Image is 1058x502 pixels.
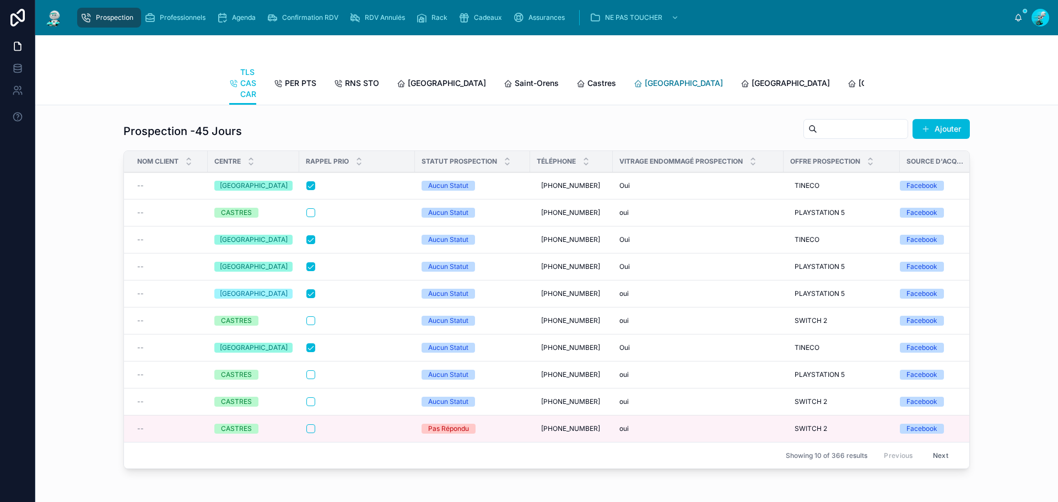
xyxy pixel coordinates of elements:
[428,235,468,245] div: Aucun Statut
[906,208,937,218] div: Facebook
[634,73,723,95] a: [GEOGRAPHIC_DATA]
[906,235,937,245] div: Facebook
[220,262,288,272] div: [GEOGRAPHIC_DATA]
[221,370,252,380] div: CASTRES
[541,262,600,271] span: [PHONE_NUMBER]
[900,343,973,353] a: Facebook
[576,73,616,95] a: Castres
[790,258,893,276] a: PLAYSTATION 5
[504,73,559,95] a: Saint-Orens
[795,397,827,406] span: SWITCH 2
[137,424,144,433] span: --
[285,78,316,89] span: PER PTS
[541,370,600,379] span: [PHONE_NUMBER]
[408,78,486,89] span: [GEOGRAPHIC_DATA]
[515,78,559,89] span: Saint-Orens
[619,262,630,271] span: Oui
[96,13,133,22] span: Prospection
[77,8,141,28] a: Prospection
[900,262,973,272] a: Facebook
[619,397,629,406] span: oui
[274,73,316,95] a: PER PTS
[790,231,893,249] a: TINECO
[306,157,349,166] span: Rappel Prio
[346,8,413,28] a: RDV Annulés
[137,289,144,298] span: --
[900,397,973,407] a: Facebook
[900,316,973,326] a: Facebook
[752,78,830,89] span: [GEOGRAPHIC_DATA]
[925,447,956,464] button: Next
[428,370,468,380] div: Aucun Statut
[790,177,893,195] a: TINECO
[214,289,293,299] a: [GEOGRAPHIC_DATA]
[528,13,565,22] span: Assurances
[790,366,893,384] a: PLAYSTATION 5
[431,13,447,22] span: Rack
[619,181,777,190] a: Oui
[137,181,201,190] a: --
[137,262,201,271] a: --
[541,343,600,352] span: [PHONE_NUMBER]
[795,262,845,271] span: PLAYSTATION 5
[137,181,144,190] span: --
[240,67,256,100] span: TLS CAS CAR
[541,289,600,298] span: [PHONE_NUMBER]
[790,285,893,303] a: PLAYSTATION 5
[900,370,973,380] a: Facebook
[619,289,629,298] span: oui
[619,370,629,379] span: oui
[137,343,144,352] span: --
[422,397,523,407] a: Aucun Statut
[913,119,970,139] button: Ajouter
[619,289,777,298] a: oui
[137,397,144,406] span: --
[214,343,293,353] a: [GEOGRAPHIC_DATA]
[786,451,867,460] span: Showing 10 of 366 results
[619,235,630,244] span: Oui
[160,13,206,22] span: Professionnels
[537,366,606,384] a: [PHONE_NUMBER]
[137,262,144,271] span: --
[537,177,606,195] a: [PHONE_NUMBER]
[221,208,252,218] div: CASTRES
[795,316,827,325] span: SWITCH 2
[900,424,973,434] a: Facebook
[413,8,455,28] a: Rack
[900,289,973,299] a: Facebook
[587,78,616,89] span: Castres
[123,123,242,139] h1: Prospection -45 Jours
[221,316,252,326] div: CASTRES
[229,62,256,105] a: TLS CAS CAR
[906,157,966,166] span: Source d'acquisition
[795,208,845,217] span: PLAYSTATION 5
[619,343,630,352] span: Oui
[859,78,937,89] span: [GEOGRAPHIC_DATA]
[795,343,819,352] span: TINECO
[422,181,523,191] a: Aucun Statut
[645,78,723,89] span: [GEOGRAPHIC_DATA]
[428,208,468,218] div: Aucun Statut
[900,208,973,218] a: Facebook
[221,397,252,407] div: CASTRES
[422,289,523,299] a: Aucun Statut
[220,235,288,245] div: [GEOGRAPHIC_DATA]
[214,262,293,272] a: [GEOGRAPHIC_DATA]
[214,235,293,245] a: [GEOGRAPHIC_DATA]
[428,289,468,299] div: Aucun Statut
[213,8,263,28] a: Agenda
[232,13,256,22] span: Agenda
[137,235,201,244] a: --
[537,312,606,330] a: [PHONE_NUMBER]
[428,316,468,326] div: Aucun Statut
[537,204,606,222] a: [PHONE_NUMBER]
[428,181,468,191] div: Aucun Statut
[795,289,845,298] span: PLAYSTATION 5
[619,316,629,325] span: oui
[137,370,144,379] span: --
[541,424,600,433] span: [PHONE_NUMBER]
[790,420,893,438] a: SWITCH 2
[137,316,201,325] a: --
[619,343,777,352] a: Oui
